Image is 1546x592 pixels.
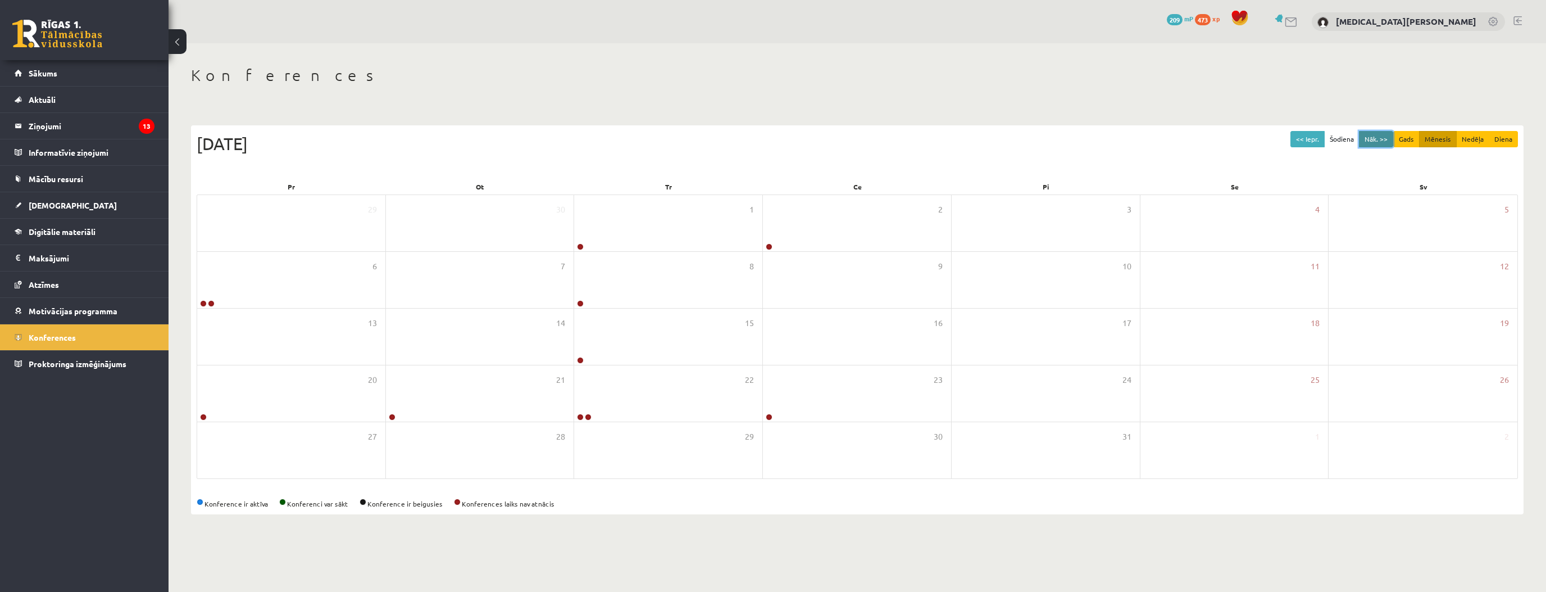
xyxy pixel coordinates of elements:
span: 25 [1311,374,1320,386]
a: Mācību resursi [15,166,154,192]
span: 31 [1122,431,1131,443]
button: Mēnesis [1419,131,1457,147]
a: Aktuāli [15,87,154,112]
span: 19 [1500,317,1509,329]
legend: Maksājumi [29,245,154,271]
span: 21 [556,374,565,386]
div: Sv [1329,179,1518,195]
div: Se [1140,179,1329,195]
span: 24 [1122,374,1131,386]
span: 3 [1127,204,1131,216]
span: Aktuāli [29,94,56,105]
span: 16 [934,317,943,329]
a: Rīgas 1. Tālmācības vidusskola [12,20,102,48]
span: 27 [368,431,377,443]
div: Pi [952,179,1140,195]
span: Digitālie materiāli [29,227,96,237]
a: Maksājumi [15,245,154,271]
span: Motivācijas programma [29,306,117,316]
legend: Ziņojumi [29,113,154,139]
img: Nikita Gendeļmans [1317,17,1329,28]
span: 22 [745,374,754,386]
a: Motivācijas programma [15,298,154,324]
span: xp [1212,14,1220,23]
span: 7 [561,260,565,273]
span: 209 [1167,14,1183,25]
a: Atzīmes [15,272,154,297]
span: Sākums [29,68,57,78]
div: [DATE] [197,131,1518,156]
button: << Iepr. [1290,131,1325,147]
span: mP [1184,14,1193,23]
span: 12 [1500,260,1509,273]
button: Diena [1489,131,1518,147]
span: 13 [368,317,377,329]
span: 30 [556,204,565,216]
span: 28 [556,431,565,443]
span: 2 [938,204,943,216]
span: 9 [938,260,943,273]
button: Nāk. >> [1359,131,1393,147]
div: Tr [574,179,763,195]
span: Mācību resursi [29,174,83,184]
span: Proktoringa izmēģinājums [29,359,126,369]
span: 17 [1122,317,1131,329]
div: Pr [197,179,385,195]
a: 209 mP [1167,14,1193,23]
a: Ziņojumi13 [15,113,154,139]
a: [DEMOGRAPHIC_DATA] [15,192,154,218]
a: [MEDICAL_DATA][PERSON_NAME] [1336,16,1476,27]
span: 1 [749,204,754,216]
span: 18 [1311,317,1320,329]
a: Informatīvie ziņojumi [15,139,154,165]
span: 26 [1500,374,1509,386]
a: Sākums [15,60,154,86]
span: 5 [1504,204,1509,216]
span: [DEMOGRAPHIC_DATA] [29,200,117,210]
span: 29 [745,431,754,443]
i: 13 [139,119,154,134]
span: 4 [1315,204,1320,216]
h1: Konferences [191,66,1524,85]
span: 8 [749,260,754,273]
span: 11 [1311,260,1320,273]
span: 1 [1315,431,1320,443]
a: Proktoringa izmēģinājums [15,351,154,377]
span: Konferences [29,332,76,342]
span: 10 [1122,260,1131,273]
span: 20 [368,374,377,386]
span: 15 [745,317,754,329]
span: 30 [934,431,943,443]
div: Ce [763,179,952,195]
span: Atzīmes [29,279,59,290]
legend: Informatīvie ziņojumi [29,139,154,165]
button: Šodiena [1324,131,1359,147]
a: Konferences [15,324,154,350]
span: 2 [1504,431,1509,443]
button: Gads [1393,131,1420,147]
span: 14 [556,317,565,329]
span: 29 [368,204,377,216]
div: Konference ir aktīva Konferenci var sākt Konference ir beigusies Konferences laiks nav atnācis [197,499,1518,509]
button: Nedēļa [1456,131,1489,147]
div: Ot [385,179,574,195]
span: 473 [1195,14,1211,25]
a: 473 xp [1195,14,1225,23]
span: 6 [372,260,377,273]
a: Digitālie materiāli [15,219,154,245]
span: 23 [934,374,943,386]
